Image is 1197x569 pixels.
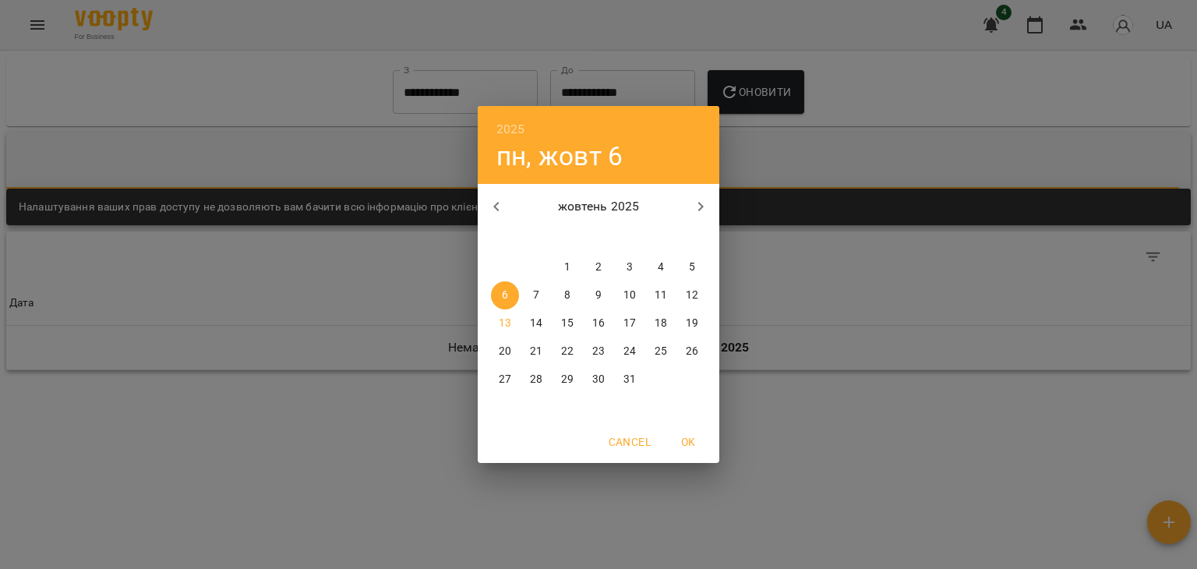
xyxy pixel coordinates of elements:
[609,433,651,451] span: Cancel
[584,309,613,338] button: 16
[553,281,581,309] button: 8
[522,338,550,366] button: 21
[602,428,657,456] button: Cancel
[522,230,550,246] span: вт
[561,372,574,387] p: 29
[592,372,605,387] p: 30
[496,140,623,172] button: пн, жовт 6
[678,281,706,309] button: 12
[502,288,508,303] p: 6
[496,118,525,140] button: 2025
[623,372,636,387] p: 31
[678,253,706,281] button: 5
[669,433,707,451] span: OK
[616,366,644,394] button: 31
[623,288,636,303] p: 10
[564,260,570,275] p: 1
[686,288,698,303] p: 12
[686,316,698,331] p: 19
[499,372,511,387] p: 27
[616,281,644,309] button: 10
[616,230,644,246] span: пт
[678,230,706,246] span: нд
[584,338,613,366] button: 23
[553,230,581,246] span: ср
[655,316,667,331] p: 18
[491,366,519,394] button: 27
[491,309,519,338] button: 13
[647,281,675,309] button: 11
[647,253,675,281] button: 4
[499,344,511,359] p: 20
[623,344,636,359] p: 24
[522,281,550,309] button: 7
[663,428,713,456] button: OK
[533,288,539,303] p: 7
[595,260,602,275] p: 2
[616,338,644,366] button: 24
[584,281,613,309] button: 9
[561,344,574,359] p: 22
[522,366,550,394] button: 28
[595,288,602,303] p: 9
[592,316,605,331] p: 16
[491,281,519,309] button: 6
[584,366,613,394] button: 30
[647,338,675,366] button: 25
[499,316,511,331] p: 13
[678,338,706,366] button: 26
[515,197,683,216] p: жовтень 2025
[686,344,698,359] p: 26
[522,309,550,338] button: 14
[530,344,542,359] p: 21
[678,309,706,338] button: 19
[561,316,574,331] p: 15
[491,338,519,366] button: 20
[658,260,664,275] p: 4
[616,309,644,338] button: 17
[530,372,542,387] p: 28
[647,309,675,338] button: 18
[616,253,644,281] button: 3
[655,344,667,359] p: 25
[627,260,633,275] p: 3
[592,344,605,359] p: 23
[689,260,695,275] p: 5
[655,288,667,303] p: 11
[584,230,613,246] span: чт
[584,253,613,281] button: 2
[647,230,675,246] span: сб
[553,366,581,394] button: 29
[553,338,581,366] button: 22
[564,288,570,303] p: 8
[553,309,581,338] button: 15
[491,230,519,246] span: пн
[553,253,581,281] button: 1
[623,316,636,331] p: 17
[530,316,542,331] p: 14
